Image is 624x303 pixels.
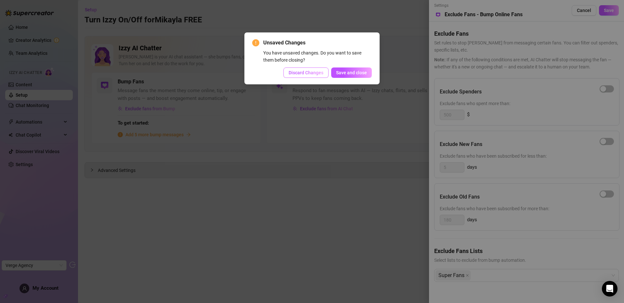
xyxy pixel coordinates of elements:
span: exclamation-circle [252,39,259,46]
button: Save and close [331,67,372,78]
button: Discard Changes [283,67,329,78]
span: Discard Changes [289,70,323,75]
span: Save and close [336,70,367,75]
div: Open Intercom Messenger [602,281,617,297]
span: Unsaved Changes [263,39,372,47]
div: You have unsaved changes. Do you want to save them before closing? [263,49,372,64]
